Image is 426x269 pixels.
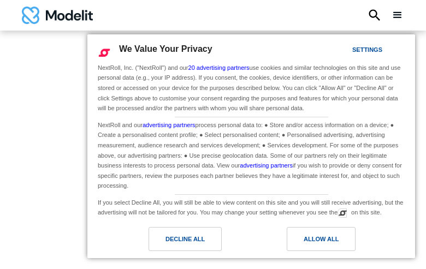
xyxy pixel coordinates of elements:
[96,62,407,115] div: NextRoll, Inc. ("NextRoll") and our use cookies and similar technologies on this site and use per...
[94,227,251,256] a: Decline All
[188,64,250,71] a: 20 advertising partners
[352,44,382,56] div: Settings
[333,41,359,61] a: Settings
[304,233,339,245] div: Allow All
[143,122,196,128] a: advertising partners
[96,117,407,192] div: NextRoll and our process personal data to: ● Store and/or access information on a device; ● Creat...
[22,7,93,24] a: home
[96,195,407,219] div: If you select Decline All, you will still be able to view content on this site and you will still...
[240,162,293,169] a: advertising partners
[251,227,409,256] a: Allow All
[22,7,93,24] img: modelit logo
[119,44,212,53] span: We Value Your Privacy
[391,9,404,22] div: menu
[165,233,205,245] div: Decline All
